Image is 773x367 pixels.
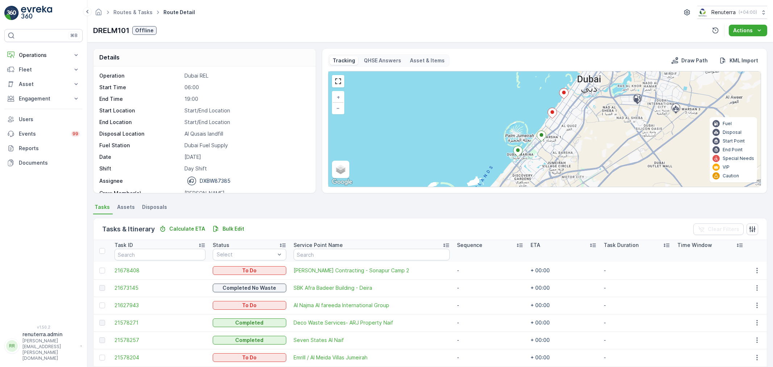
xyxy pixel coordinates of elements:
[711,9,736,16] p: Renuterra
[730,57,758,64] p: KML Import
[99,355,105,360] div: Toggle Row Selected
[531,242,540,249] p: ETA
[19,51,68,59] p: Operations
[723,121,732,127] p: Fuel
[527,314,600,331] td: + 00:00
[99,53,120,62] p: Details
[600,262,674,279] td: -
[453,314,527,331] td: -
[99,177,123,185] p: Assignee
[729,25,767,36] button: Actions
[21,6,52,20] img: logo_light-DOdMpM7g.png
[294,284,450,292] span: SBK Afra Badeer Building - Deira
[93,25,129,36] p: DRELM101
[184,107,308,114] p: Start/End Location
[184,119,308,126] p: Start/End Location
[184,72,308,79] p: Dubai REL
[328,71,761,187] div: 0
[453,297,527,314] td: -
[600,279,674,297] td: -
[22,338,77,361] p: [PERSON_NAME][EMAIL_ADDRESS][PERSON_NAME][DOMAIN_NAME]
[708,226,739,233] p: Clear Filters
[4,6,19,20] img: logo
[333,161,349,177] a: Layers
[527,262,600,279] td: + 00:00
[19,116,80,123] p: Users
[22,331,77,338] p: renuterra.admin
[156,224,208,233] button: Calculate ETA
[115,302,205,309] a: 21627943
[4,77,83,91] button: Asset
[19,145,80,152] p: Reports
[4,141,83,156] a: Reports
[213,336,286,345] button: Completed
[668,56,711,65] button: Draw Path
[723,138,745,144] p: Start Point
[697,8,708,16] img: Screenshot_2024-07-26_at_13.33.01.png
[200,177,230,185] p: DXBW87385
[115,319,205,326] a: 21578271
[184,165,308,172] p: Day Shift
[184,130,308,137] p: Al Qusais landfill
[223,284,276,292] p: Completed No Waste
[115,337,205,344] a: 21578257
[739,9,757,15] p: ( +04:00 )
[235,337,263,344] p: Completed
[184,142,308,149] p: Dubai Fuel Supply
[99,268,105,273] div: Toggle Row Selected
[294,354,450,361] a: Emrill / Al Meida Villas Jumeirah
[294,319,450,326] span: Deco Waste Services- ARJ Property Naif
[242,302,257,309] p: To Do
[723,164,730,170] p: VIP
[294,302,450,309] a: Al Najma Al fareeda International Group
[115,249,205,260] input: Search
[169,225,205,232] p: Calculate ETA
[115,267,205,274] a: 21678408
[70,33,78,38] p: ⌘B
[697,6,767,19] button: Renuterra(+04:00)
[453,279,527,297] td: -
[19,95,68,102] p: Engagement
[294,242,343,249] p: Service Point Name
[95,11,103,17] a: Homepage
[4,91,83,106] button: Engagement
[723,173,739,179] p: Caution
[184,84,308,91] p: 06:00
[600,349,674,366] td: -
[95,203,110,211] span: Tasks
[527,279,600,297] td: + 00:00
[330,177,354,187] img: Google
[4,112,83,127] a: Users
[527,297,600,314] td: + 00:00
[213,318,286,327] button: Completed
[99,153,182,161] p: Date
[242,267,257,274] p: To Do
[723,147,743,153] p: End Point
[677,242,712,249] p: Time Window
[99,107,182,114] p: Start Location
[162,9,196,16] span: Route Detail
[99,285,105,291] div: Toggle Row Selected
[213,266,286,275] button: To Do
[723,156,754,161] p: Special Needs
[213,242,229,249] p: Status
[294,337,450,344] span: Seven States Al Naif
[213,353,286,362] button: To Do
[336,105,340,111] span: −
[4,127,83,141] a: Events99
[213,301,286,310] button: To Do
[453,331,527,349] td: -
[115,354,205,361] a: 21578204
[184,153,308,161] p: [DATE]
[4,325,83,329] span: v 1.50.2
[6,340,18,352] div: RR
[99,337,105,343] div: Toggle Row Selected
[184,190,308,197] p: [PERSON_NAME]
[330,177,354,187] a: Open this area in Google Maps (opens a new window)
